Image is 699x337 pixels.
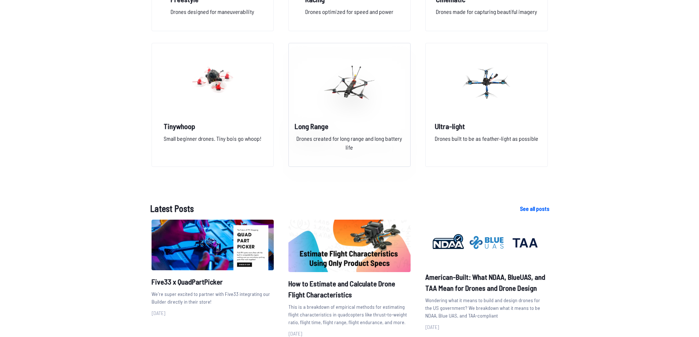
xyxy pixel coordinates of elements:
span: [DATE] [288,330,302,337]
a: image of postAmerican-Built: What NDAA, BlueUAS, and TAA Mean for Drones and Drone DesignWonderin... [425,220,547,331]
a: image of postFive33 x QuadPartPickerWe're super excited to partner with Five33 integrating our Bu... [152,220,274,317]
p: Wondering what it means to build and design drones for the US government? We breakdown what it me... [425,296,547,319]
p: We're super excited to partner with Five33 integrating our Builder directly in their store! [152,290,274,305]
h2: Five33 x QuadPartPicker [152,276,274,287]
a: image of categoryTinywhoopSmall beginner drones. Tiny bois go whoop! [152,43,274,167]
h2: How to Estimate and Calculate Drone Flight Characteristics [288,278,411,300]
img: image of category [186,51,239,115]
a: image of categoryLong RangeDrones created for long range and long battery life [288,43,411,167]
p: Drones optimized for speed and power [305,7,393,22]
img: image of post [425,220,547,265]
img: image of category [323,51,376,115]
a: image of categoryUltra-lightDrones built to be as feather-light as possible [425,43,547,167]
img: image of post [288,220,411,272]
span: [DATE] [152,310,165,316]
p: Drones created for long range and long battery life [295,134,404,158]
p: This is a breakdown of empirical methods for estimating flight characteristics in quadcopters lik... [288,303,411,326]
h2: Ultra-light [435,121,538,131]
h2: American-Built: What NDAA, BlueUAS, and TAA Mean for Drones and Drone Design [425,271,547,293]
p: Drones made for capturing beautiful imagery [436,7,537,22]
span: [DATE] [425,324,439,330]
img: image of category [460,51,513,115]
p: Small beginner drones. Tiny bois go whoop! [164,134,261,158]
h2: Tinywhoop [164,121,261,131]
a: See all posts [520,204,549,213]
h2: Long Range [295,121,404,131]
img: image of post [152,220,274,270]
p: Drones built to be as feather-light as possible [435,134,538,158]
p: Drones designed for maneuverability [171,7,254,22]
h1: Latest Posts [150,202,508,215]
